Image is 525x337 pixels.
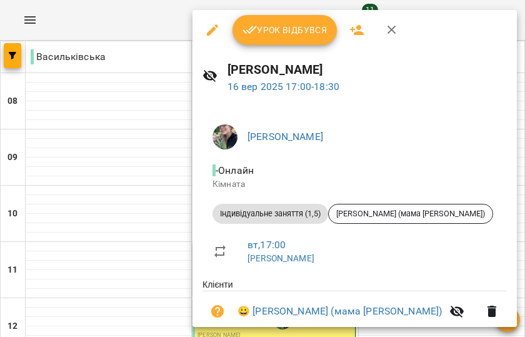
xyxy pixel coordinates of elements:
[242,23,327,38] span: Урок відбувся
[329,208,492,219] span: [PERSON_NAME] (мама [PERSON_NAME])
[212,124,237,149] img: ee1b7481cd68f5b66c71edb09350e4c2.jpg
[202,296,232,326] button: Візит ще не сплачено. Додати оплату?
[202,278,507,336] ul: Клієнти
[227,60,507,79] h6: [PERSON_NAME]
[232,15,337,45] button: Урок відбувся
[247,239,286,251] a: вт , 17:00
[328,204,493,224] div: [PERSON_NAME] (мама [PERSON_NAME])
[212,178,497,191] p: Кімната
[212,164,256,176] span: - Онлайн
[227,81,339,93] a: 16 вер 2025 17:00-18:30
[237,304,442,319] a: 😀 [PERSON_NAME] (мама [PERSON_NAME])
[212,208,328,219] span: Індивідуальне заняття (1,5)
[247,253,314,263] a: [PERSON_NAME]
[247,131,323,143] a: [PERSON_NAME]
